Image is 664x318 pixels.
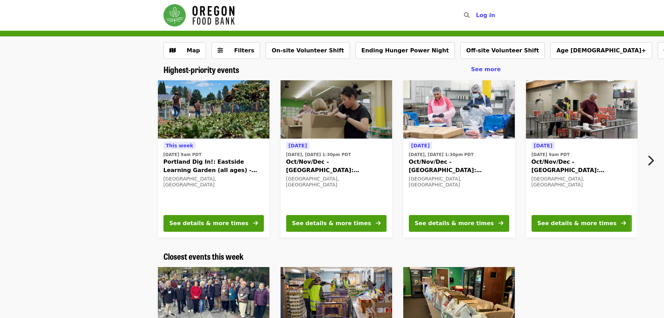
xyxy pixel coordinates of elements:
span: Highest-priority events [163,63,239,75]
span: [DATE] [289,143,307,148]
span: See more [471,66,501,73]
button: See details & more times [163,215,264,232]
time: [DATE] 9am PDT [163,151,202,158]
button: Age [DEMOGRAPHIC_DATA]+ [550,42,652,59]
button: Show map view [163,42,206,59]
i: arrow-right icon [253,220,258,227]
img: Oct/Nov/Dec - Portland: Repack/Sort (age 16+) organized by Oregon Food Bank [526,80,638,139]
img: Oct/Nov/Dec - Beaverton: Repack/Sort (age 10+) organized by Oregon Food Bank [403,80,515,139]
button: Off-site Volunteer Shift [460,42,545,59]
i: chevron-right icon [647,154,654,167]
button: On-site Volunteer Shift [266,42,350,59]
button: See details & more times [532,215,632,232]
div: [GEOGRAPHIC_DATA], [GEOGRAPHIC_DATA] [163,176,264,188]
div: [GEOGRAPHIC_DATA], [GEOGRAPHIC_DATA] [532,176,632,188]
span: Closest events this week [163,250,244,262]
span: Map [187,47,200,54]
img: Oregon Food Bank - Home [163,4,235,27]
div: See details & more times [292,219,371,228]
i: arrow-right icon [498,220,503,227]
span: Portland Dig In!: Eastside Learning Garden (all ages) - Aug/Sept/Oct [163,158,264,175]
time: [DATE] 9am PDT [532,151,570,158]
div: See details & more times [537,219,617,228]
i: arrow-right icon [621,220,626,227]
span: Oct/Nov/Dec - [GEOGRAPHIC_DATA]: Repack/Sort (age [DEMOGRAPHIC_DATA]+) [409,158,509,175]
img: Portland Dig In!: Eastside Learning Garden (all ages) - Aug/Sept/Oct organized by Oregon Food Bank [158,80,269,139]
i: arrow-right icon [376,220,381,227]
a: Closest events this week [163,251,244,261]
i: sliders-h icon [217,47,223,54]
i: map icon [169,47,176,54]
div: Highest-priority events [158,65,506,75]
div: [GEOGRAPHIC_DATA], [GEOGRAPHIC_DATA] [286,176,387,188]
div: See details & more times [169,219,249,228]
a: See details for "Oct/Nov/Dec - Portland: Repack/Sort (age 16+)" [526,80,638,237]
time: [DATE], [DATE] 1:30pm PDT [286,151,351,158]
button: Filters (0 selected) [212,42,260,59]
button: Ending Hunger Power Night [356,42,455,59]
div: See details & more times [415,219,494,228]
span: Filters [234,47,254,54]
span: This week [166,143,193,148]
span: [DATE] [534,143,552,148]
button: Log in [470,8,501,22]
div: Closest events this week [158,251,506,261]
button: See details & more times [286,215,387,232]
i: search icon [464,12,470,19]
a: See more [471,65,501,74]
span: [DATE] [411,143,430,148]
button: See details & more times [409,215,509,232]
span: Log in [476,12,495,19]
div: [GEOGRAPHIC_DATA], [GEOGRAPHIC_DATA] [409,176,509,188]
a: See details for "Portland Dig In!: Eastside Learning Garden (all ages) - Aug/Sept/Oct" [158,80,269,237]
a: Highest-priority events [163,65,239,75]
img: Oct/Nov/Dec - Portland: Repack/Sort (age 8+) organized by Oregon Food Bank [281,80,392,139]
button: Next item [641,151,664,170]
span: Oct/Nov/Dec - [GEOGRAPHIC_DATA]: Repack/Sort (age [DEMOGRAPHIC_DATA]+) [532,158,632,175]
a: See details for "Oct/Nov/Dec - Beaverton: Repack/Sort (age 10+)" [403,80,515,237]
input: Search [474,7,479,24]
span: Oct/Nov/Dec - [GEOGRAPHIC_DATA]: Repack/Sort (age [DEMOGRAPHIC_DATA]+) [286,158,387,175]
time: [DATE], [DATE] 1:30pm PDT [409,151,474,158]
a: See details for "Oct/Nov/Dec - Portland: Repack/Sort (age 8+)" [281,80,392,237]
